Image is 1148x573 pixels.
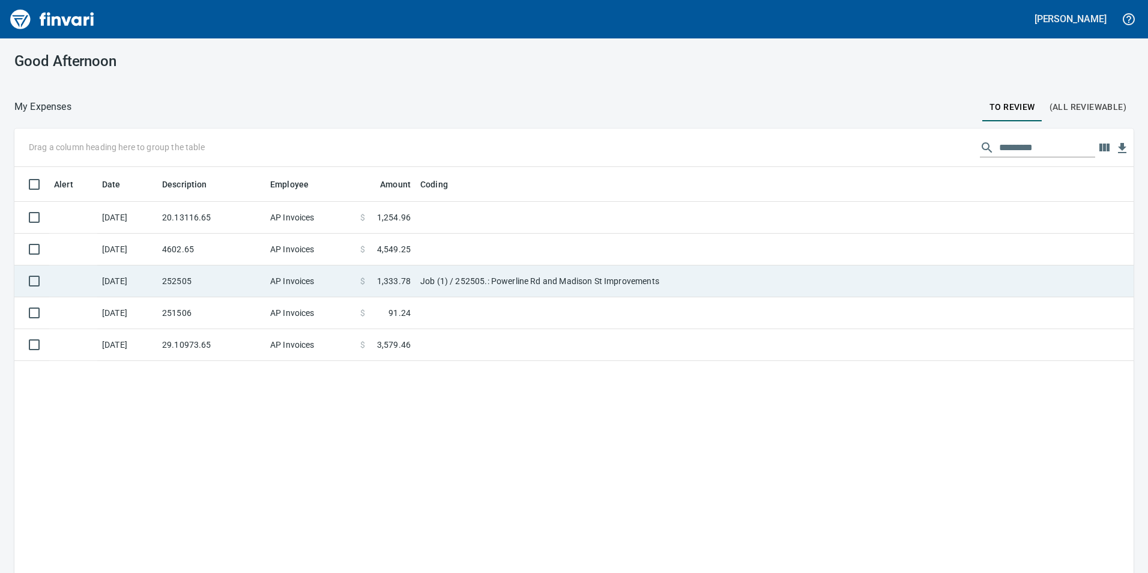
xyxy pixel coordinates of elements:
span: Employee [270,177,309,192]
span: $ [360,275,365,287]
button: Download Table [1113,139,1131,157]
span: Date [102,177,121,192]
td: AP Invoices [265,297,355,329]
span: 1,333.78 [377,275,411,287]
span: $ [360,211,365,223]
span: (All Reviewable) [1050,100,1126,115]
td: Job (1) / 252505.: Powerline Rd and Madison St Improvements [415,265,716,297]
span: Alert [54,177,73,192]
td: AP Invoices [265,265,355,297]
td: AP Invoices [265,234,355,265]
p: My Expenses [14,100,71,114]
img: Finvari [7,5,97,34]
h5: [PERSON_NAME] [1035,13,1107,25]
td: 20.13116.65 [157,202,265,234]
span: Description [162,177,223,192]
span: 91.24 [388,307,411,319]
span: 3,579.46 [377,339,411,351]
td: 4602.65 [157,234,265,265]
span: To Review [989,100,1035,115]
span: Description [162,177,207,192]
span: Coding [420,177,464,192]
td: 251506 [157,297,265,329]
span: Coding [420,177,448,192]
span: 4,549.25 [377,243,411,255]
span: $ [360,243,365,255]
h3: Good Afternoon [14,53,368,70]
td: [DATE] [97,202,157,234]
td: AP Invoices [265,329,355,361]
td: [DATE] [97,329,157,361]
nav: breadcrumb [14,100,71,114]
td: 29.10973.65 [157,329,265,361]
button: [PERSON_NAME] [1032,10,1110,28]
td: 252505 [157,265,265,297]
span: Alert [54,177,89,192]
span: Date [102,177,136,192]
button: Choose columns to display [1095,139,1113,157]
span: Amount [380,177,411,192]
span: $ [360,307,365,319]
td: [DATE] [97,234,157,265]
span: 1,254.96 [377,211,411,223]
p: Drag a column heading here to group the table [29,141,205,153]
span: $ [360,339,365,351]
td: [DATE] [97,265,157,297]
td: AP Invoices [265,202,355,234]
span: Amount [364,177,411,192]
td: [DATE] [97,297,157,329]
span: Employee [270,177,324,192]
